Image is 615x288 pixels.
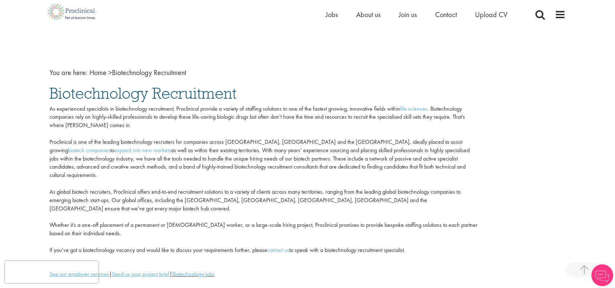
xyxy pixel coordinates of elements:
[49,68,88,77] span: You are here:
[267,246,289,254] a: contact us
[172,270,214,278] a: Biotechnology jobs
[49,270,478,279] div: | |
[108,68,112,77] span: >
[326,10,338,19] a: Jobs
[112,270,169,278] a: Send us your project brief
[49,83,237,103] span: Biotechnology Recruitment
[89,68,106,77] a: breadcrumb link to Home
[5,261,98,283] iframe: reCAPTCHA
[475,10,507,19] a: Upload CV
[435,10,457,19] a: Contact
[591,264,613,286] img: Chatbot
[89,68,186,77] span: Biotechnology Recruitment
[399,10,417,19] a: Join us
[114,146,171,154] a: expand into new markets
[400,105,427,113] a: life sciences
[356,10,381,19] a: About us
[68,146,110,154] a: biotech companies
[49,105,478,255] p: As experienced specialists in biotechnology recruitment, Proclinical provide a variety of staffin...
